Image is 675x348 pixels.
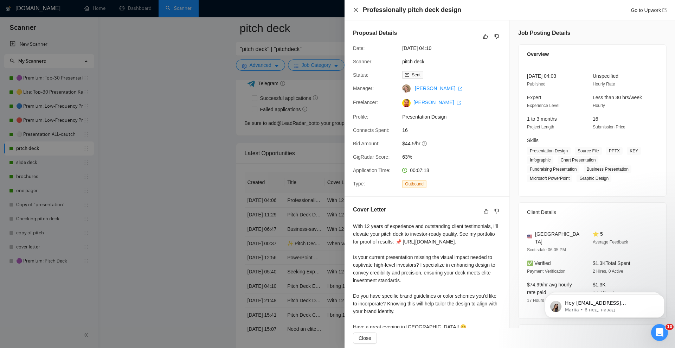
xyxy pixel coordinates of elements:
h4: Professionally pitch deck design [363,6,461,14]
span: $74.99/hr avg hourly rate paid [527,282,572,295]
button: Средство выбора GIF-файла [22,230,28,236]
button: like [481,32,490,41]
span: 16 [402,126,508,134]
span: Presentation Design [402,113,508,121]
span: Infographic [527,156,553,164]
span: close [353,7,359,13]
span: Bid Amount: [353,141,380,146]
span: question-circle [422,141,427,146]
button: dislike [493,207,501,215]
span: 1 to 3 months [527,116,557,122]
span: export [457,101,461,105]
span: 00:07:18 [410,167,429,173]
div: Client Details [527,203,658,222]
span: Freelancer: [353,100,378,105]
span: Presentation Design [527,147,571,155]
span: PPTX [606,147,623,155]
span: Sent [412,72,420,77]
span: KEY [627,147,641,155]
span: Chart Presentation [558,156,598,164]
textarea: Ваше сообщение... [6,216,135,228]
span: ⭐ 5 [593,231,603,237]
span: [GEOGRAPHIC_DATA] [535,230,581,246]
span: export [662,8,667,12]
div: 8777931@gmail.com говорит… [6,6,135,27]
span: Scottsdale 06:05 PM [527,247,566,252]
span: Fundraising Presentation [527,165,579,173]
span: Outbound [402,180,426,188]
span: $44.5/hr [402,140,508,147]
span: Date: [353,45,365,51]
span: Profile: [353,114,368,120]
span: Hourly [593,103,605,108]
div: With 12 years of experience and outstanding client testimonials, I’ll elevate your pitch deck to ... [353,222,501,331]
span: Average Feedback [593,240,628,245]
span: export [458,87,462,91]
span: Overview [527,50,549,58]
span: [DATE] 04:10 [402,44,508,52]
span: Status: [353,72,368,78]
span: Close [359,334,371,342]
span: 16 [593,116,598,122]
span: 63% [402,153,508,161]
span: Scanner: [353,59,373,64]
span: Microsoft PowerPoint [527,175,572,182]
span: Business Presentation [584,165,631,173]
span: 2 Hires, 0 Active [593,269,623,274]
span: [DATE] 04:03 [527,73,556,79]
div: Dima говорит… [6,27,135,90]
button: dislike [493,32,501,41]
div: Dima • 3 дн. назад [11,79,53,83]
span: Submission Price [593,125,625,129]
span: pitch deck [402,58,508,65]
span: Connects Spent: [353,127,390,133]
img: Profile image for Dima [20,4,31,15]
span: 10 [666,324,674,330]
span: Application Time: [353,167,391,173]
span: Payment Verification [527,269,565,274]
span: ✅ Verified [527,260,551,266]
h5: Job Posting Details [518,29,570,37]
div: Не за что, просим прощение за неудобства 😥 Пожалуйста, [PERSON_NAME] нам знать, если мы можем чем... [11,32,110,73]
span: Skills [527,138,539,143]
button: Close [353,7,359,13]
span: Less than 30 hrs/week [593,95,642,100]
a: [PERSON_NAME] export [413,100,461,105]
span: $1.3K Total Spent [593,260,630,266]
div: Job Description [527,325,658,344]
a: [PERSON_NAME] export [415,86,462,91]
span: Type: [353,181,365,186]
span: Hourly Rate [593,82,615,87]
button: Отправить сообщение… [121,228,132,239]
span: clock-circle [402,168,407,173]
span: 17 Hours [527,298,544,303]
img: 🇺🇸 [527,234,532,239]
button: Средство выбора эмодзи [11,230,17,236]
img: c17XH_OUkR7nex4Zgaw-_52SvVSmxBNxRpbcbab6PLDZCmEExCi9R22d2WRFXH5ZBT [402,99,411,107]
span: dislike [494,34,499,39]
span: Project Length [527,125,554,129]
button: Close [353,333,377,344]
h5: Proposal Details [353,29,397,37]
button: Главная [110,3,123,16]
button: like [482,207,490,215]
p: Был в сети 1 ч назад [34,9,84,16]
span: Unspecified [593,73,618,79]
button: Добавить вложение [33,230,39,236]
h5: Cover Letter [353,205,386,214]
span: Expert [527,95,541,100]
span: GigRadar Score: [353,154,390,160]
div: Не за что, просим прощение за неудобства 😥Пожалуйста, [PERSON_NAME] нам знать, если мы можем чем-... [6,27,115,77]
span: like [483,34,488,39]
span: Source File [575,147,602,155]
span: Graphic Design [577,175,611,182]
span: Experience Level [527,103,559,108]
a: Go to Upworkexport [631,7,667,13]
span: like [484,208,489,214]
div: Закрыть [123,3,136,15]
button: go back [5,3,18,16]
span: dislike [494,208,499,214]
